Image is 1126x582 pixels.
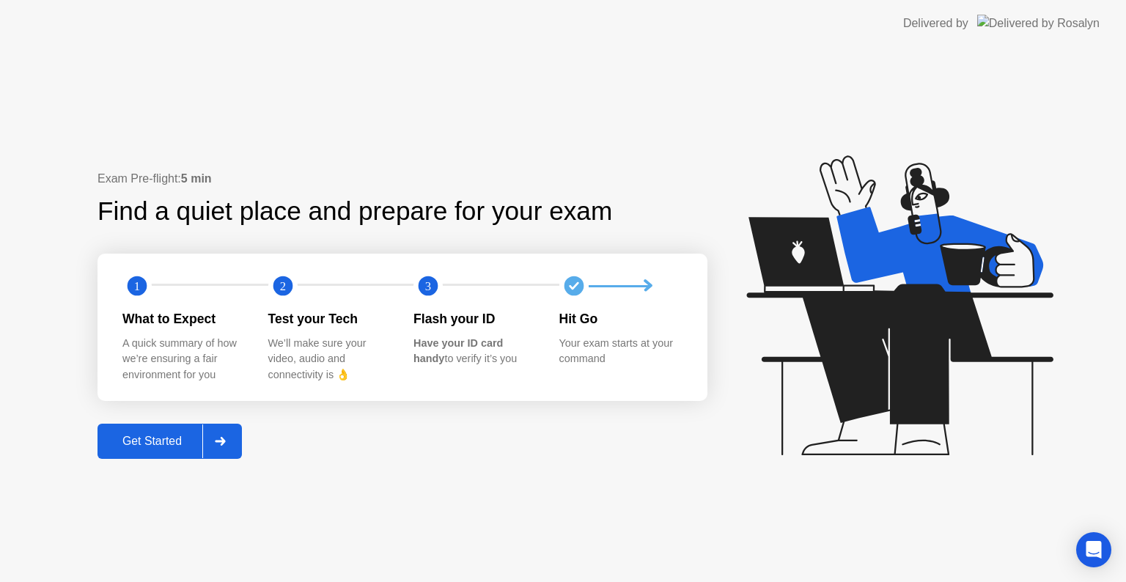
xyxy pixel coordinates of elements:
div: Test your Tech [268,309,391,328]
b: Have your ID card handy [413,337,503,365]
text: 3 [425,279,431,293]
div: Get Started [102,435,202,448]
div: Delivered by [903,15,968,32]
div: What to Expect [122,309,245,328]
b: 5 min [181,172,212,185]
div: Your exam starts at your command [559,336,682,367]
text: 1 [134,279,140,293]
div: We’ll make sure your video, audio and connectivity is 👌 [268,336,391,383]
div: Open Intercom Messenger [1076,532,1111,567]
div: Flash your ID [413,309,536,328]
div: Exam Pre-flight: [97,170,707,188]
img: Delivered by Rosalyn [977,15,1100,32]
button: Get Started [97,424,242,459]
div: Hit Go [559,309,682,328]
div: Find a quiet place and prepare for your exam [97,192,614,231]
div: A quick summary of how we’re ensuring a fair environment for you [122,336,245,383]
div: to verify it’s you [413,336,536,367]
text: 2 [279,279,285,293]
